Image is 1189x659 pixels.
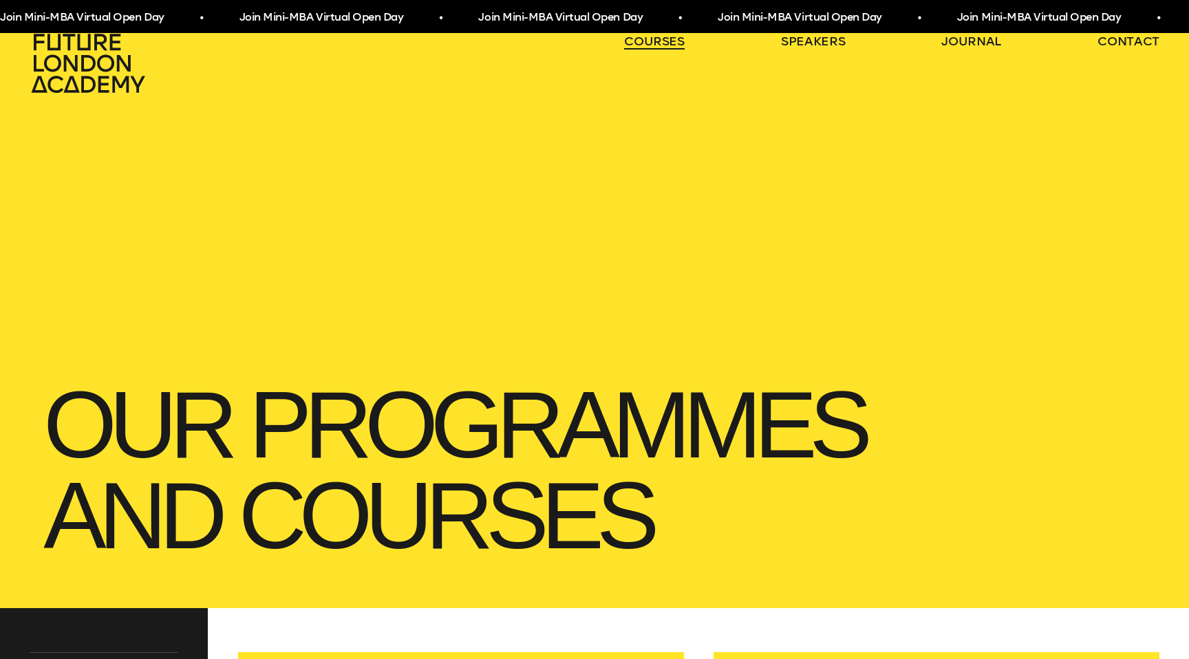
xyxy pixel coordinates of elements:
a: courses [624,33,685,50]
h1: our Programmes and courses [30,366,1159,575]
a: journal [941,33,1001,50]
span: • [1157,6,1160,30]
span: • [917,6,921,30]
a: speakers [781,33,845,50]
a: contact [1097,33,1159,50]
span: • [200,6,203,30]
span: • [438,6,442,30]
span: • [678,6,681,30]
